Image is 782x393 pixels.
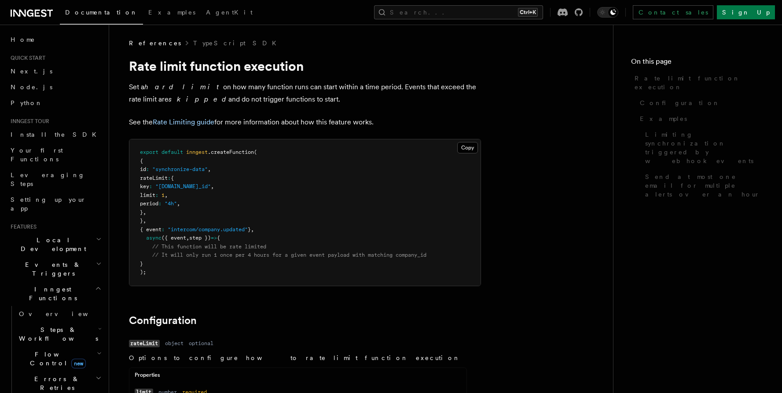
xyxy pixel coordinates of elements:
span: Local Development [7,236,96,253]
dd: object [165,340,184,347]
span: , [177,200,180,207]
span: } [248,226,251,233]
span: "4h" [165,200,177,207]
a: Python [7,95,103,111]
a: Examples [636,111,764,127]
span: Python [11,99,43,106]
span: => [211,235,217,241]
span: , [208,166,211,172]
em: hard limit [144,83,223,91]
span: default [162,149,183,155]
button: Steps & Workflows [15,322,103,346]
a: Node.js [7,79,103,95]
a: Send at most one email for multiple alerts over an hour [642,169,764,202]
span: period [140,200,158,207]
span: Configuration [640,98,720,107]
span: Flow Control [15,350,97,368]
a: Rate Limiting guide [153,118,214,126]
span: , [211,183,214,189]
span: ({ event [162,235,186,241]
span: : [155,192,158,198]
span: Examples [640,114,687,123]
span: .createFunction [208,149,254,155]
span: "synchronize-data" [152,166,208,172]
a: Home [7,32,103,47]
h4: On this page [631,56,764,70]
span: // This function will be rate limited [152,244,266,250]
span: key [140,183,149,189]
div: Properties [129,371,466,382]
span: Events & Triggers [7,260,96,278]
p: Options to configure how to rate limit function execution [129,353,467,362]
span: : [168,175,171,181]
span: step }) [189,235,211,241]
a: Configuration [636,95,764,111]
span: Leveraging Steps [11,171,85,187]
a: Configuration [129,314,197,327]
span: Errors & Retries [15,375,95,392]
span: // It will only run 1 once per 4 hours for a given event payload with matching company_id [152,252,426,258]
span: Node.js [11,84,52,91]
span: Next.js [11,68,52,75]
a: Your first Functions [7,142,103,167]
span: Home [11,35,35,44]
em: skipped [169,95,228,103]
span: Inngest tour [7,118,49,125]
h1: Rate limit function execution [129,58,481,74]
span: id [140,166,146,172]
a: Install the SDK [7,127,103,142]
span: AgentKit [206,9,253,16]
p: See the for more information about how this feature works. [129,116,481,128]
span: inngest [186,149,208,155]
span: References [129,39,181,47]
span: rateLimit [140,175,168,181]
a: Setting up your app [7,192,103,216]
span: 1 [162,192,165,198]
span: Inngest Functions [7,285,95,302]
a: Overview [15,306,103,322]
span: { event [140,226,162,233]
span: Install the SDK [11,131,102,138]
span: : [146,166,149,172]
span: Steps & Workflows [15,325,98,343]
button: Copy [457,142,478,153]
span: , [251,226,254,233]
span: limit [140,192,155,198]
span: } [140,209,143,215]
span: { [217,235,220,241]
span: async [146,235,162,241]
button: Toggle dark mode [597,7,618,18]
span: Rate limit function execution [635,74,764,91]
span: Send at most one email for multiple alerts over an hour [645,172,764,199]
span: Limiting synchronization triggered by webhook events [645,130,764,165]
button: Search...Ctrl+K [374,5,543,19]
span: , [143,218,146,224]
span: , [186,235,189,241]
span: : [162,226,165,233]
button: Local Development [7,232,103,257]
span: , [165,192,168,198]
a: Examples [143,3,201,24]
span: ( [254,149,257,155]
a: Contact sales [633,5,713,19]
kbd: Ctrl+K [518,8,538,17]
a: Limiting synchronization triggered by webhook events [642,127,764,169]
a: Documentation [60,3,143,25]
span: , [143,209,146,215]
span: "[DOMAIN_NAME]_id" [155,183,211,189]
button: Flow Controlnew [15,346,103,371]
a: AgentKit [201,3,258,24]
button: Events & Triggers [7,257,103,281]
span: { [171,175,174,181]
span: Your first Functions [11,147,63,163]
span: Overview [19,310,110,317]
p: Set a on how many function runs can start within a time period. Events that exceed the rate limit... [129,81,481,106]
a: Leveraging Steps [7,167,103,192]
span: } [140,261,143,267]
span: "intercom/company.updated" [168,226,248,233]
span: Documentation [65,9,138,16]
span: Features [7,223,37,230]
span: Quick start [7,55,45,62]
span: ); [140,269,146,275]
span: { [140,158,143,164]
